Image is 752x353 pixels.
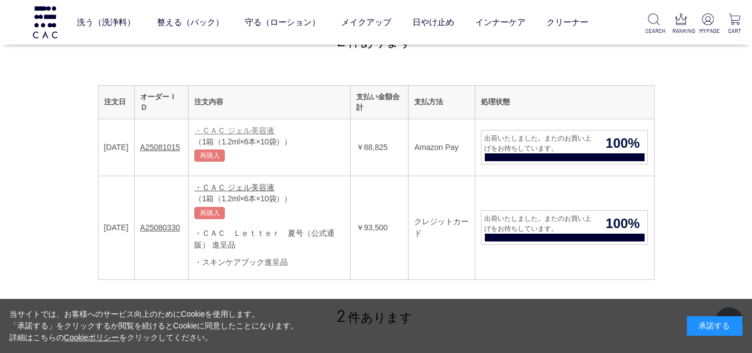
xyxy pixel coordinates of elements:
span: 出荷いたしました。またのお買い上げをお待ちしています。 [481,133,598,153]
td: ￥88,825 [350,119,409,176]
a: RANKING [672,13,690,35]
div: ・スキンケアブック進呈品 [194,257,345,268]
th: 処理状態 [475,85,654,119]
p: SEARCH [645,27,662,35]
p: CART [726,27,743,35]
div: （1箱（1.2ml×6本×10袋）） [194,137,345,147]
td: Amazon Pay [409,119,475,176]
a: A25081015 [140,143,180,152]
a: 出荷いたしました。またのお買い上げをお待ちしています。 100% [481,130,648,165]
a: CART [726,13,743,35]
a: 再購入 [194,149,225,162]
th: オーダーＩＤ [134,85,189,119]
a: MYPAGE [699,13,716,35]
a: SEARCH [645,13,662,35]
th: 支払方法 [409,85,475,119]
a: 日やけ止め [412,7,454,37]
td: ￥93,500 [350,176,409,280]
a: 整える（パック） [157,7,224,37]
a: クリーナー [547,7,588,37]
td: [DATE] [98,119,134,176]
p: MYPAGE [699,27,716,35]
td: クレジットカード [409,176,475,280]
p: RANKING [672,27,690,35]
span: 出荷いたしました。またのお買い上げをお待ちしています。 [481,214,598,234]
a: メイクアップ [341,7,391,37]
img: logo [31,6,59,38]
td: [DATE] [98,176,134,280]
div: （1箱（1.2ml×6本×10袋）） [194,194,345,204]
div: 承諾する [687,316,743,336]
th: 注文内容 [189,85,351,119]
a: 再購入 [194,207,225,219]
div: 当サイトでは、お客様へのサービス向上のためにCookieを使用します。 「承諾する」をクリックするか閲覧を続けるとCookieに同意したことになります。 詳細はこちらの をクリックしてください。 [9,308,299,344]
a: ・ＣＡＣ ジェル美容液 [194,126,274,135]
a: 洗う（洗浄料） [77,7,135,37]
a: 出荷いたしました。またのお買い上げをお待ちしています。 100% [481,210,648,245]
a: インナーケア [475,7,525,37]
th: 支払い金額合計 [350,85,409,119]
span: 100% [598,133,647,153]
a: ・ＣＡＣ ジェル美容液 [194,183,274,192]
span: 100% [598,214,647,234]
a: 守る（ローション） [245,7,320,37]
div: ・ＣＡＣ Ｌｅｔｔｅｒ 夏号（公式通販） 進呈品 [194,228,345,251]
a: A25080330 [140,223,180,232]
th: 注文日 [98,85,134,119]
a: Cookieポリシー [64,333,120,342]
